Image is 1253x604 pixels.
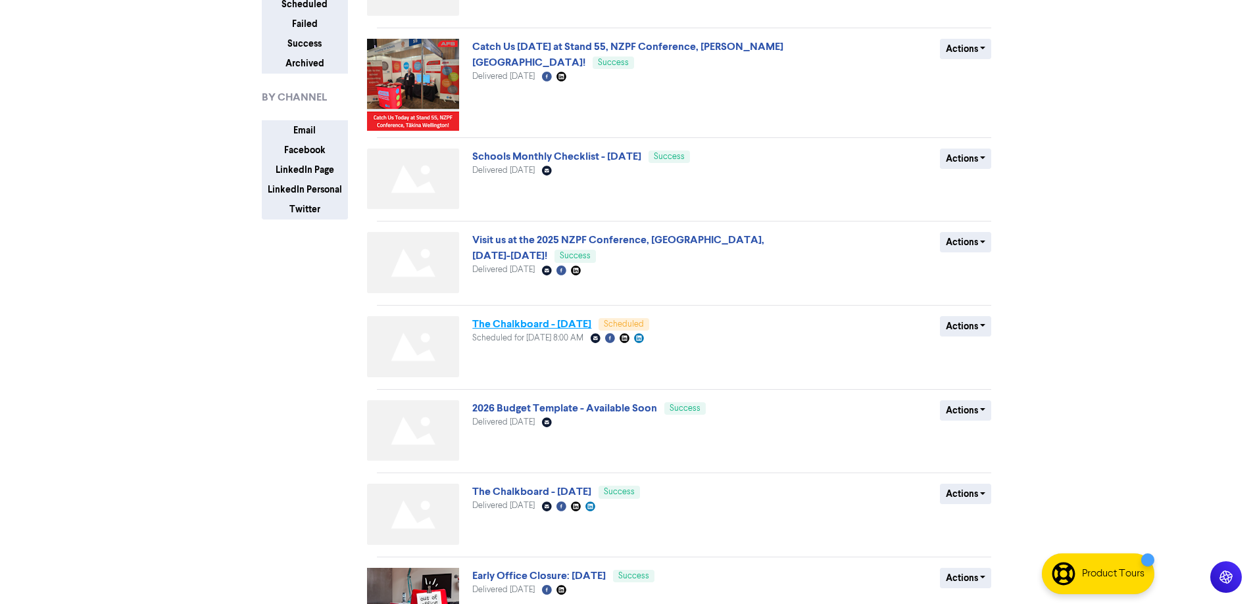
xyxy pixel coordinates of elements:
img: Not found [367,232,459,293]
button: Email [262,120,348,141]
span: Success [560,252,591,260]
button: Actions [940,568,992,588]
button: Success [262,34,348,54]
span: Delivered [DATE] [472,501,535,510]
a: Visit us at the 2025 NZPF Conference, [GEOGRAPHIC_DATA], [DATE]-[DATE]! [472,233,764,262]
button: Actions [940,400,992,421]
span: BY CHANNEL [262,89,327,105]
a: Schools Monthly Checklist - [DATE] [472,150,641,163]
button: LinkedIn Page [262,160,348,180]
a: Catch Us [DATE] at Stand 55, NZPF Conference, [PERSON_NAME][GEOGRAPHIC_DATA]! [472,40,783,69]
button: Actions [940,484,992,504]
button: LinkedIn Personal [262,179,348,200]
span: Success [654,152,685,161]
a: Early Office Closure: [DATE] [472,569,606,582]
img: Not found [367,149,459,210]
button: Facebook [262,140,348,160]
span: Success [670,404,700,413]
img: image_1757286909682.png [367,39,459,131]
span: Delivered [DATE] [472,586,535,594]
img: Not found [367,484,459,545]
span: Success [604,488,635,496]
span: Scheduled [604,320,644,329]
a: 2026 Budget Template - Available Soon [472,402,657,415]
iframe: Chat Widget [1187,541,1253,604]
img: Not found [367,400,459,461]
span: Delivered [DATE] [472,166,535,175]
button: Failed [262,14,348,34]
button: Archived [262,53,348,74]
span: Scheduled for [DATE] 8:00 AM [472,334,583,342]
button: Actions [940,232,992,252]
a: The Chalkboard - [DATE] [472,485,591,498]
span: Delivered [DATE] [472,72,535,81]
button: Actions [940,316,992,337]
span: Delivered [DATE] [472,418,535,427]
button: Actions [940,39,992,59]
span: Success [598,58,629,67]
span: Success [618,572,649,580]
button: Actions [940,149,992,169]
span: Delivered [DATE] [472,266,535,274]
a: The Chalkboard - [DATE] [472,317,591,331]
button: Twitter [262,199,348,220]
img: Not found [367,316,459,377]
